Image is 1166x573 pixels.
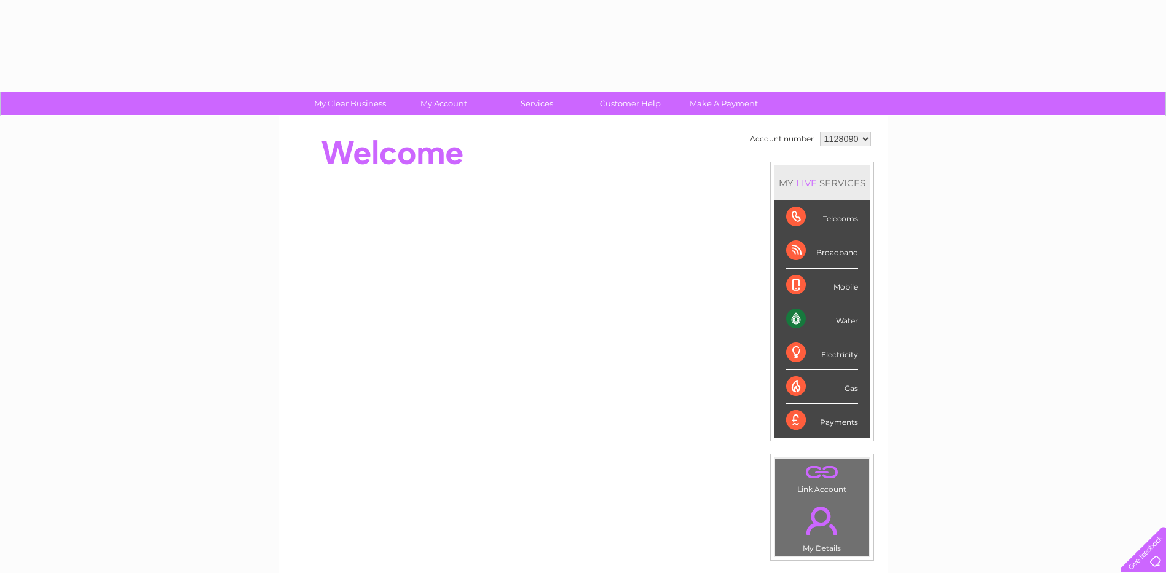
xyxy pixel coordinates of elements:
[794,177,819,189] div: LIVE
[786,370,858,404] div: Gas
[774,496,870,556] td: My Details
[393,92,494,115] a: My Account
[747,128,817,149] td: Account number
[786,234,858,268] div: Broadband
[580,92,681,115] a: Customer Help
[786,269,858,302] div: Mobile
[778,462,866,483] a: .
[673,92,774,115] a: Make A Payment
[786,336,858,370] div: Electricity
[774,458,870,497] td: Link Account
[774,165,870,200] div: MY SERVICES
[486,92,588,115] a: Services
[786,200,858,234] div: Telecoms
[299,92,401,115] a: My Clear Business
[786,302,858,336] div: Water
[786,404,858,437] div: Payments
[778,499,866,542] a: .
